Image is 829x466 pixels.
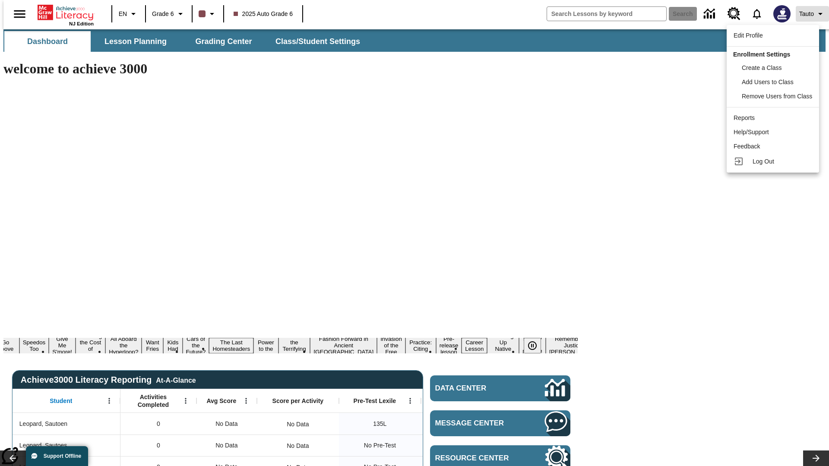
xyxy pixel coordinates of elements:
[733,51,790,58] span: Enrollment Settings
[734,32,763,39] span: Edit Profile
[734,114,755,121] span: Reports
[742,64,782,71] span: Create a Class
[742,79,794,85] span: Add Users to Class
[734,143,760,150] span: Feedback
[742,93,812,100] span: Remove Users from Class
[734,129,769,135] span: Help/Support
[753,158,774,165] span: Log Out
